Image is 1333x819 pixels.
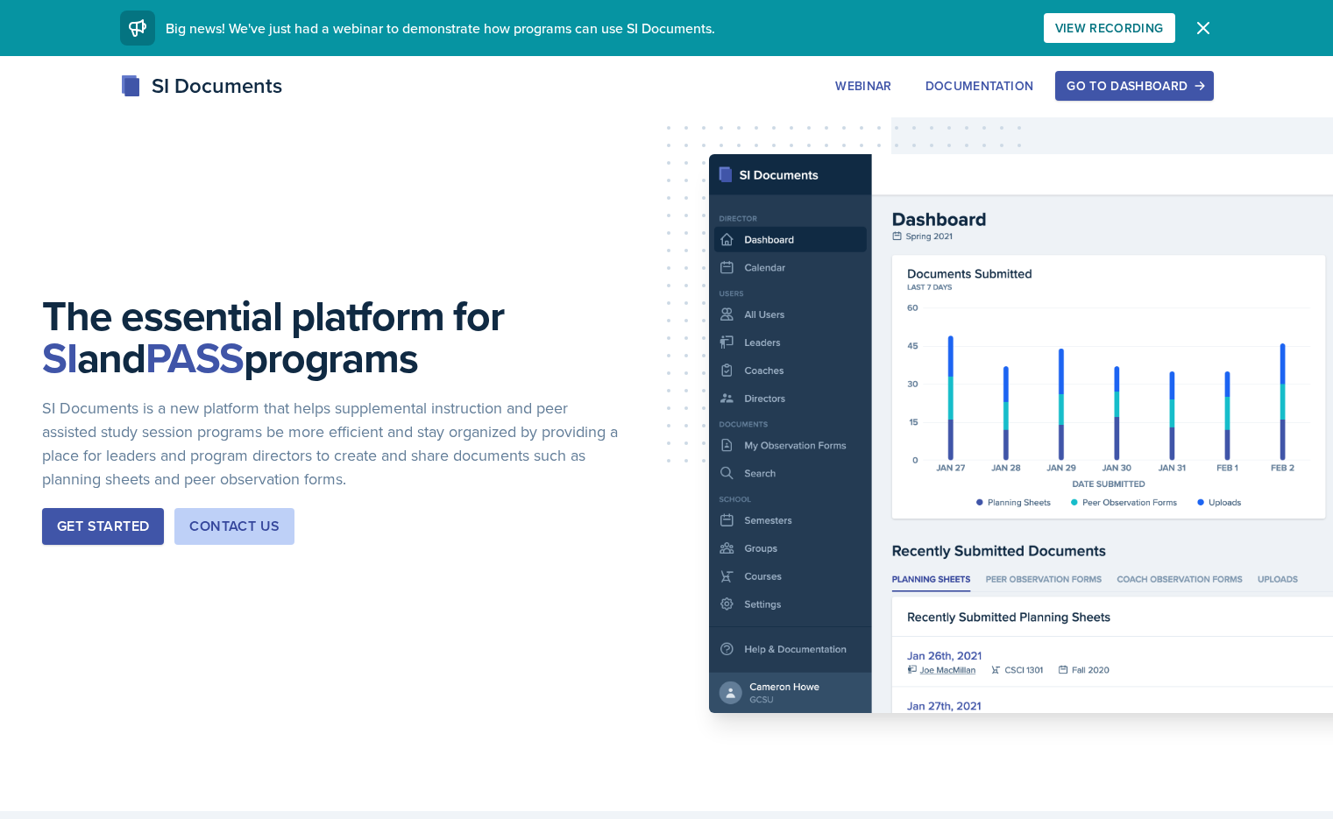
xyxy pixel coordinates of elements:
div: Get Started [57,516,149,537]
div: Go to Dashboard [1067,79,1202,93]
button: Webinar [824,71,903,101]
button: Documentation [914,71,1046,101]
div: Contact Us [189,516,280,537]
div: SI Documents [120,70,282,102]
button: View Recording [1044,13,1175,43]
span: Big news! We've just had a webinar to demonstrate how programs can use SI Documents. [166,18,715,38]
button: Go to Dashboard [1055,71,1213,101]
div: Documentation [925,79,1034,93]
button: Contact Us [174,508,294,545]
div: Webinar [835,79,891,93]
button: Get Started [42,508,164,545]
div: View Recording [1055,21,1164,35]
